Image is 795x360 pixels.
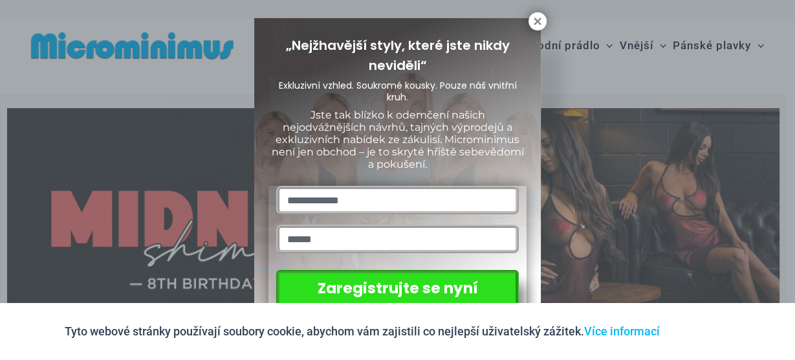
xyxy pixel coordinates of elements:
font: Jste tak blízko k odemčení našich nejodvážnějších návrhů, tajných výprodejů a exkluzivních nabíde... [272,109,524,171]
button: Blízko [528,12,547,30]
a: Více informací [584,324,660,338]
font: Tyto webové stránky používají soubory cookie, abychom vám zajistili co nejlepší uživatelský zážitek. [65,324,584,338]
button: Zaregistrujte se nyní [276,270,519,307]
button: Přijmout [670,316,730,347]
font: Exkluzivní vzhled. Soukromé kousky. Pouze náš vnitřní kruh. [279,79,517,104]
font: „Nejžhavější styly, které jste nikdy neviděli“ [286,36,510,74]
font: Zaregistrujte se nyní [317,278,477,298]
font: Přijmout [685,327,715,336]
